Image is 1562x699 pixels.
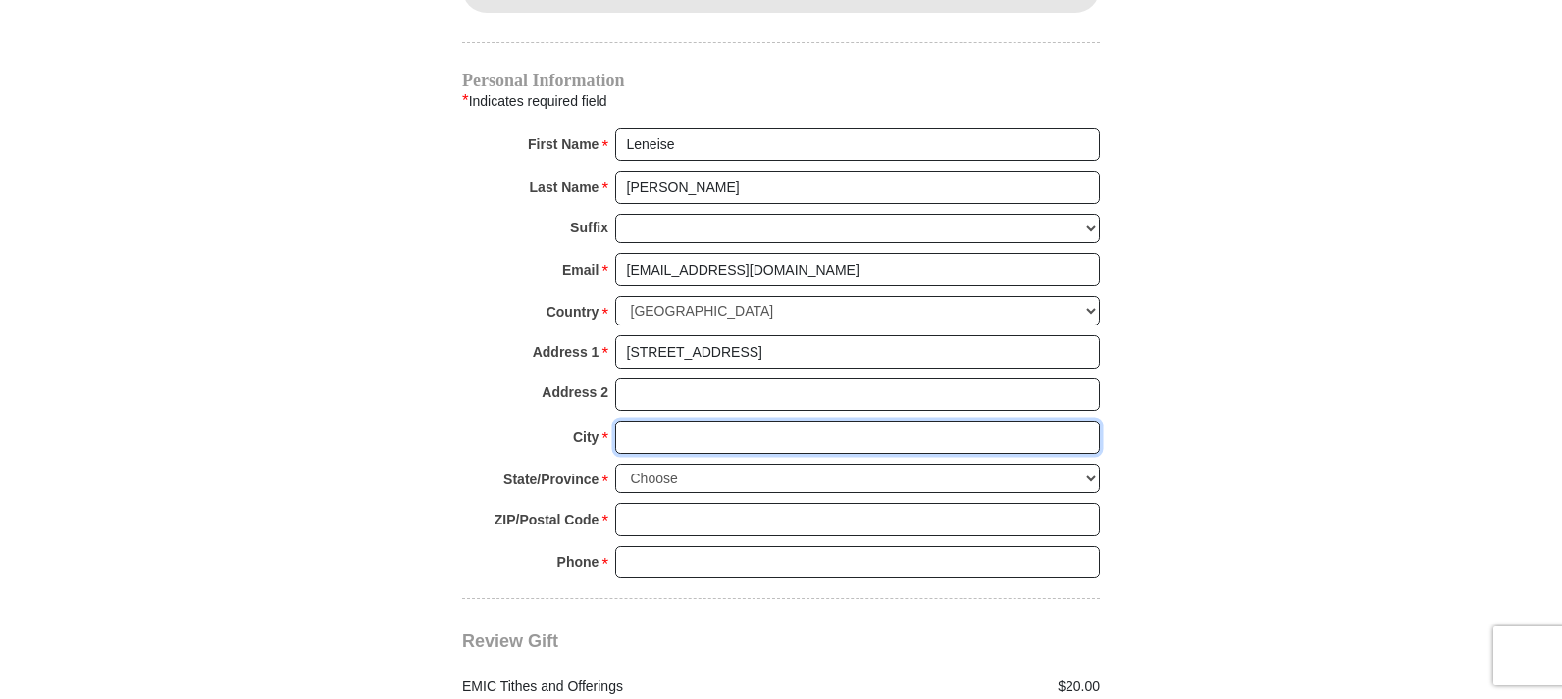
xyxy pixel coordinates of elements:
[452,676,782,697] div: EMIC Tithes and Offerings
[462,631,558,651] span: Review Gift
[462,88,1100,114] div: Indicates required field
[781,676,1111,697] div: $20.00
[562,256,599,283] strong: Email
[542,378,608,406] strong: Address 2
[557,548,599,575] strong: Phone
[530,174,599,201] strong: Last Name
[495,506,599,533] strong: ZIP/Postal Code
[570,214,608,241] strong: Suffix
[533,338,599,366] strong: Address 1
[503,466,599,493] strong: State/Province
[528,130,599,158] strong: First Name
[462,73,1100,88] h4: Personal Information
[573,424,599,451] strong: City
[547,298,599,325] strong: Country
